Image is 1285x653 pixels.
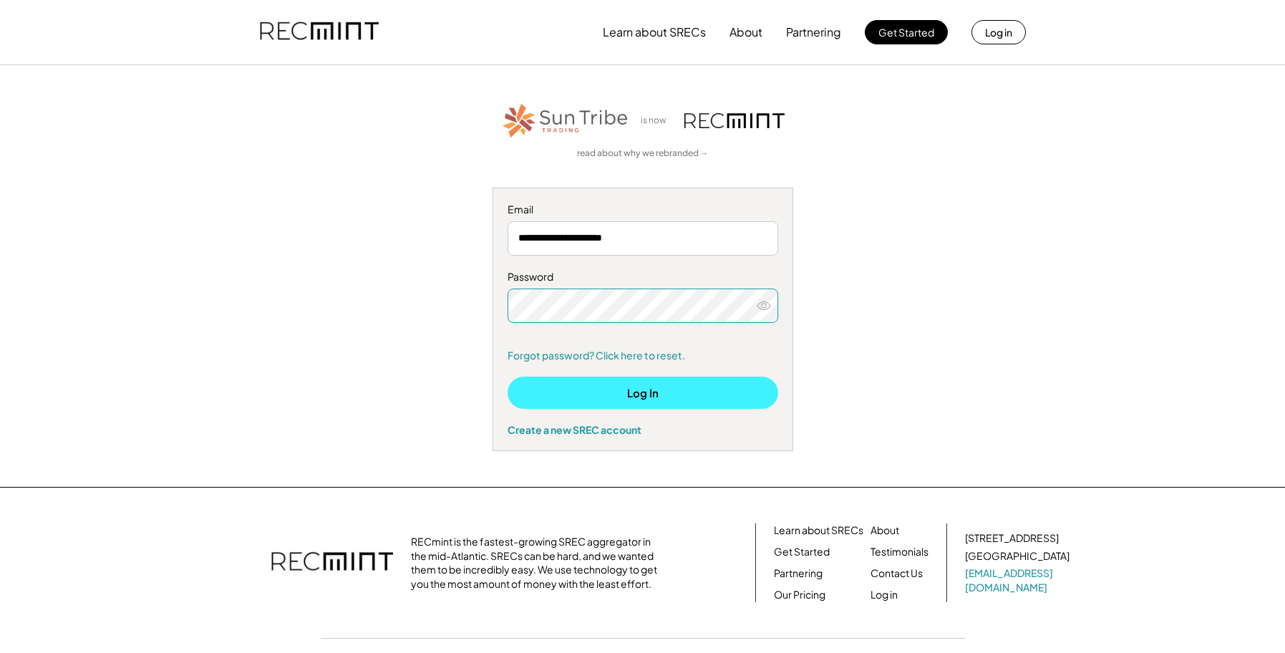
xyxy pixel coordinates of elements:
[411,535,665,591] div: RECmint is the fastest-growing SREC aggregator in the mid-Atlantic. SRECs can be hard, and we wan...
[637,115,677,127] div: is now
[774,523,863,538] a: Learn about SRECs
[871,523,899,538] a: About
[965,531,1059,546] div: [STREET_ADDRESS]
[684,113,785,128] img: recmint-logotype%403x.png
[871,566,923,581] a: Contact Us
[260,8,379,57] img: recmint-logotype%403x.png
[729,18,762,47] button: About
[971,20,1026,44] button: Log in
[501,101,630,140] img: STT_Horizontal_Logo%2B-%2BColor.png
[786,18,841,47] button: Partnering
[508,270,778,284] div: Password
[871,588,898,602] a: Log in
[774,545,830,559] a: Get Started
[508,423,778,436] div: Create a new SREC account
[871,545,928,559] a: Testimonials
[577,147,709,160] a: read about why we rebranded →
[508,349,778,363] a: Forgot password? Click here to reset.
[774,566,823,581] a: Partnering
[965,549,1070,563] div: [GEOGRAPHIC_DATA]
[508,203,778,217] div: Email
[965,566,1072,594] a: [EMAIL_ADDRESS][DOMAIN_NAME]
[508,377,778,409] button: Log In
[271,538,393,588] img: recmint-logotype%403x.png
[865,20,948,44] button: Get Started
[603,18,706,47] button: Learn about SRECs
[774,588,825,602] a: Our Pricing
